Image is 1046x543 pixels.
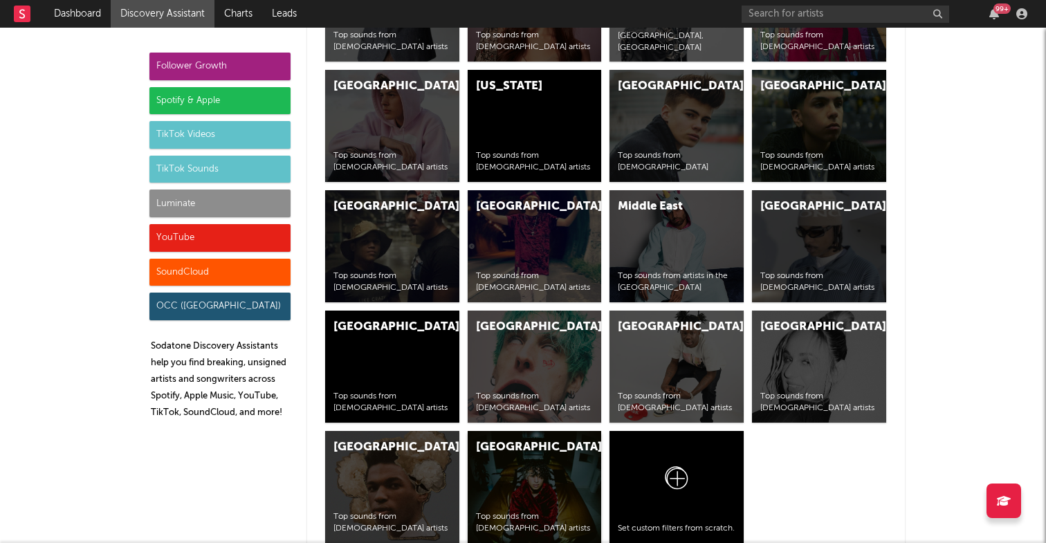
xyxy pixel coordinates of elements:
div: Top sounds from [DEMOGRAPHIC_DATA] artists [476,270,594,294]
div: [GEOGRAPHIC_DATA] [476,439,570,456]
div: [GEOGRAPHIC_DATA] [333,319,428,335]
div: Top sounds from [DEMOGRAPHIC_DATA] artists [333,391,451,414]
button: 99+ [989,8,999,19]
div: Middle East [618,199,712,215]
div: SoundCloud [149,259,291,286]
div: [US_STATE] [476,78,570,95]
div: [GEOGRAPHIC_DATA] [333,439,428,456]
div: Top sounds from [DEMOGRAPHIC_DATA] artists [760,30,878,53]
a: [GEOGRAPHIC_DATA]Top sounds from [DEMOGRAPHIC_DATA] artists [752,190,886,302]
a: [GEOGRAPHIC_DATA]Top sounds from [DEMOGRAPHIC_DATA] artists [468,431,602,543]
div: Spotify & Apple [149,87,291,115]
div: Top sounds from artists in the [GEOGRAPHIC_DATA] [618,270,735,294]
a: [GEOGRAPHIC_DATA]Top sounds from [DEMOGRAPHIC_DATA] [609,70,744,182]
div: [GEOGRAPHIC_DATA] [618,78,712,95]
div: [GEOGRAPHIC_DATA] [760,199,854,215]
div: [GEOGRAPHIC_DATA] [760,78,854,95]
div: Top sounds from [DEMOGRAPHIC_DATA] artists [333,270,451,294]
div: TikTok Sounds [149,156,291,183]
div: Top sounds from [DEMOGRAPHIC_DATA] artists [333,511,451,535]
a: [GEOGRAPHIC_DATA]Top sounds from [DEMOGRAPHIC_DATA] artists [752,70,886,182]
div: [GEOGRAPHIC_DATA] [618,319,712,335]
div: [GEOGRAPHIC_DATA] [760,319,854,335]
div: Top sounds from [DEMOGRAPHIC_DATA] artists [760,391,878,414]
a: [GEOGRAPHIC_DATA]Top sounds from [DEMOGRAPHIC_DATA] artists [468,311,602,423]
div: Top sounds from [DEMOGRAPHIC_DATA] artists [476,511,594,535]
div: Top sounds from [DEMOGRAPHIC_DATA] artists [760,150,878,174]
div: Top sounds from [DEMOGRAPHIC_DATA] artists [333,30,451,53]
div: Top sounds from artists in [GEOGRAPHIC_DATA], [GEOGRAPHIC_DATA], [GEOGRAPHIC_DATA] [618,8,735,54]
div: TikTok Videos [149,121,291,149]
a: Set custom filters from scratch. [609,431,744,543]
div: Top sounds from [DEMOGRAPHIC_DATA] artists [333,150,451,174]
div: [GEOGRAPHIC_DATA] [476,199,570,215]
a: [GEOGRAPHIC_DATA]Top sounds from [DEMOGRAPHIC_DATA] artists [609,311,744,423]
div: Top sounds from [DEMOGRAPHIC_DATA] artists [476,150,594,174]
div: [GEOGRAPHIC_DATA] [333,199,428,215]
p: Sodatone Discovery Assistants help you find breaking, unsigned artists and songwriters across Spo... [151,338,291,421]
a: [GEOGRAPHIC_DATA]Top sounds from [DEMOGRAPHIC_DATA] artists [468,190,602,302]
div: Top sounds from [DEMOGRAPHIC_DATA] artists [476,391,594,414]
input: Search for artists [742,6,949,23]
div: 99 + [993,3,1011,14]
div: Top sounds from [DEMOGRAPHIC_DATA] artists [618,391,735,414]
div: [GEOGRAPHIC_DATA] [333,78,428,95]
div: Luminate [149,190,291,217]
div: Top sounds from [DEMOGRAPHIC_DATA] [618,150,735,174]
a: [GEOGRAPHIC_DATA]Top sounds from [DEMOGRAPHIC_DATA] artists [325,311,459,423]
div: Follower Growth [149,53,291,80]
a: [US_STATE]Top sounds from [DEMOGRAPHIC_DATA] artists [468,70,602,182]
a: [GEOGRAPHIC_DATA]Top sounds from [DEMOGRAPHIC_DATA] artists [325,190,459,302]
div: [GEOGRAPHIC_DATA] [476,319,570,335]
a: [GEOGRAPHIC_DATA]Top sounds from [DEMOGRAPHIC_DATA] artists [752,311,886,423]
a: Middle EastTop sounds from artists in the [GEOGRAPHIC_DATA] [609,190,744,302]
div: YouTube [149,224,291,252]
a: [GEOGRAPHIC_DATA]Top sounds from [DEMOGRAPHIC_DATA] artists [325,431,459,543]
div: Set custom filters from scratch. [618,523,735,535]
div: Top sounds from [DEMOGRAPHIC_DATA] artists [476,30,594,53]
a: [GEOGRAPHIC_DATA]Top sounds from [DEMOGRAPHIC_DATA] artists [325,70,459,182]
div: OCC ([GEOGRAPHIC_DATA]) [149,293,291,320]
div: Top sounds from [DEMOGRAPHIC_DATA] artists [760,270,878,294]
